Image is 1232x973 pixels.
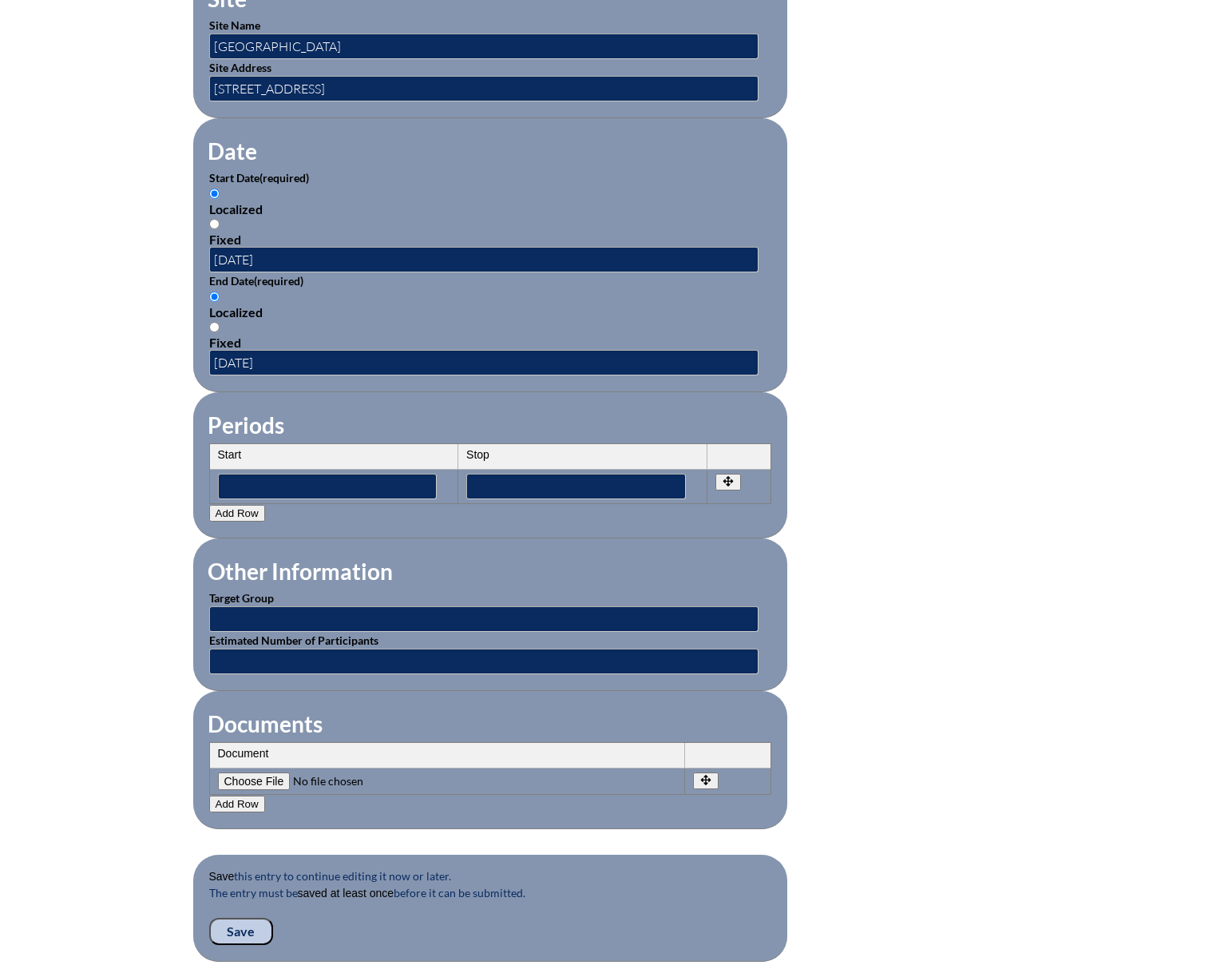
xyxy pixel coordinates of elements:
[209,219,220,229] input: Fixed
[206,710,324,737] legend: Documents
[209,633,378,647] label: Estimated Number of Participants
[209,171,309,185] label: Start Date
[298,887,394,900] b: saved at least once
[209,274,303,288] label: End Date
[209,884,771,918] p: The entry must be before it can be submitted.
[209,18,260,32] label: Site Name
[206,558,394,585] legend: Other Information
[209,591,274,605] label: Target Group
[209,232,771,247] div: Fixed
[458,444,707,470] th: Stop
[209,870,235,883] b: Save
[210,743,685,768] th: Document
[209,292,220,302] input: Localized
[209,201,771,216] div: Localized
[209,335,771,350] div: Fixed
[209,61,271,74] label: Site Address
[209,796,265,812] button: Add Row
[206,137,259,165] legend: Date
[259,171,309,185] span: (required)
[209,189,220,199] input: Localized
[210,444,459,470] th: Start
[254,274,303,288] span: (required)
[209,868,771,884] p: this entry to continue editing it now or later.
[209,918,273,945] input: Save
[209,505,265,522] button: Add Row
[206,411,286,439] legend: Periods
[209,322,220,332] input: Fixed
[209,304,771,320] div: Localized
